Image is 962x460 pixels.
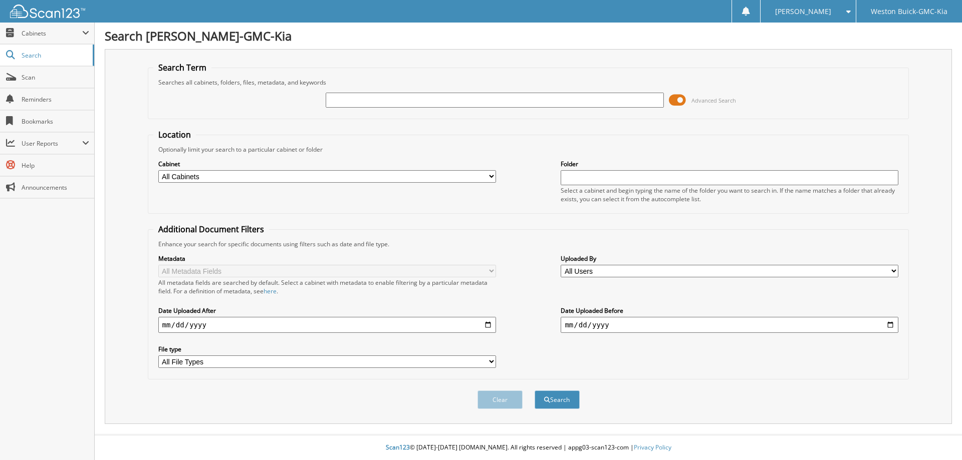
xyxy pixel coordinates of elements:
[158,345,496,353] label: File type
[561,317,898,333] input: end
[158,306,496,315] label: Date Uploaded After
[22,139,82,148] span: User Reports
[153,145,904,154] div: Optionally limit your search to a particular cabinet or folder
[22,117,89,126] span: Bookmarks
[95,435,962,460] div: © [DATE]-[DATE] [DOMAIN_NAME]. All rights reserved | appg03-scan123-com |
[10,5,85,18] img: scan123-logo-white.svg
[386,443,410,451] span: Scan123
[158,278,496,295] div: All metadata fields are searched by default. Select a cabinet with metadata to enable filtering b...
[535,390,580,409] button: Search
[22,29,82,38] span: Cabinets
[158,254,496,263] label: Metadata
[153,129,196,140] legend: Location
[561,306,898,315] label: Date Uploaded Before
[634,443,671,451] a: Privacy Policy
[153,62,211,73] legend: Search Term
[158,160,496,168] label: Cabinet
[153,240,904,248] div: Enhance your search for specific documents using filters such as date and file type.
[22,73,89,82] span: Scan
[477,390,523,409] button: Clear
[105,28,952,44] h1: Search [PERSON_NAME]-GMC-Kia
[153,78,904,87] div: Searches all cabinets, folders, files, metadata, and keywords
[775,9,831,15] span: [PERSON_NAME]
[561,186,898,203] div: Select a cabinet and begin typing the name of the folder you want to search in. If the name match...
[22,95,89,104] span: Reminders
[22,183,89,192] span: Announcements
[158,317,496,333] input: start
[561,254,898,263] label: Uploaded By
[871,9,947,15] span: Weston Buick-GMC-Kia
[22,51,88,60] span: Search
[264,287,277,295] a: here
[153,224,269,235] legend: Additional Document Filters
[691,97,736,104] span: Advanced Search
[22,161,89,170] span: Help
[561,160,898,168] label: Folder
